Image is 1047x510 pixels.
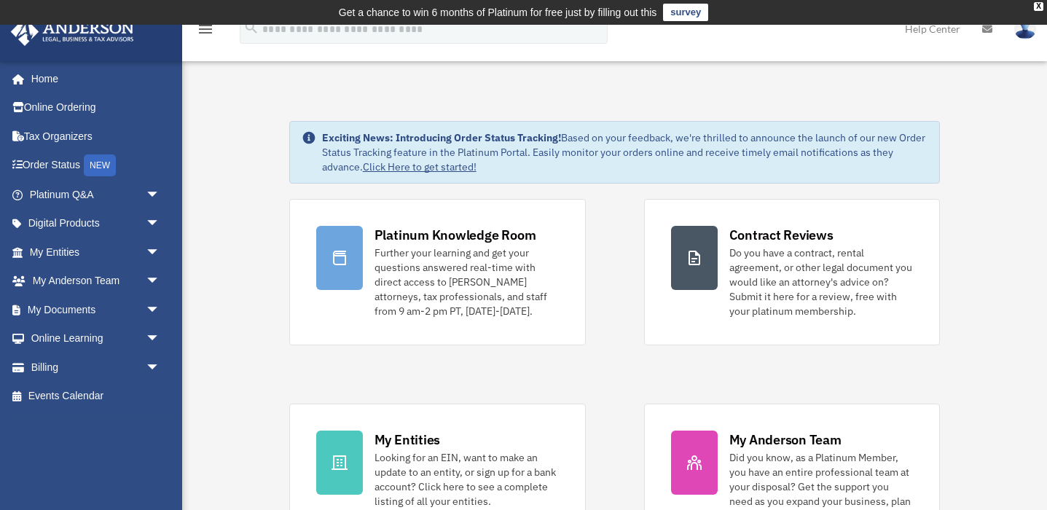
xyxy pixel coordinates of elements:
[10,295,182,324] a: My Documentsarrow_drop_down
[322,130,928,174] div: Based on your feedback, we're thrilled to announce the launch of our new Order Status Tracking fe...
[197,20,214,38] i: menu
[146,353,175,382] span: arrow_drop_down
[375,450,559,509] div: Looking for an EIN, want to make an update to an entity, or sign up for a bank account? Click her...
[146,295,175,325] span: arrow_drop_down
[10,382,182,411] a: Events Calendar
[146,238,175,267] span: arrow_drop_down
[10,64,175,93] a: Home
[146,267,175,297] span: arrow_drop_down
[84,154,116,176] div: NEW
[243,20,259,36] i: search
[322,131,561,144] strong: Exciting News: Introducing Order Status Tracking!
[375,431,440,449] div: My Entities
[146,209,175,239] span: arrow_drop_down
[663,4,708,21] a: survey
[146,324,175,354] span: arrow_drop_down
[289,199,586,345] a: Platinum Knowledge Room Further your learning and get your questions answered real-time with dire...
[10,324,182,353] a: Online Learningarrow_drop_down
[10,180,182,209] a: Platinum Q&Aarrow_drop_down
[10,122,182,151] a: Tax Organizers
[10,209,182,238] a: Digital Productsarrow_drop_down
[339,4,657,21] div: Get a chance to win 6 months of Platinum for free just by filling out this
[10,93,182,122] a: Online Ordering
[7,17,138,46] img: Anderson Advisors Platinum Portal
[10,353,182,382] a: Billingarrow_drop_down
[363,160,477,173] a: Click Here to get started!
[729,226,834,244] div: Contract Reviews
[375,226,536,244] div: Platinum Knowledge Room
[644,199,941,345] a: Contract Reviews Do you have a contract, rental agreement, or other legal document you would like...
[1034,2,1043,11] div: close
[10,267,182,296] a: My Anderson Teamarrow_drop_down
[10,151,182,181] a: Order StatusNEW
[375,246,559,318] div: Further your learning and get your questions answered real-time with direct access to [PERSON_NAM...
[729,246,914,318] div: Do you have a contract, rental agreement, or other legal document you would like an attorney's ad...
[146,180,175,210] span: arrow_drop_down
[197,25,214,38] a: menu
[729,431,842,449] div: My Anderson Team
[1014,18,1036,39] img: User Pic
[10,238,182,267] a: My Entitiesarrow_drop_down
